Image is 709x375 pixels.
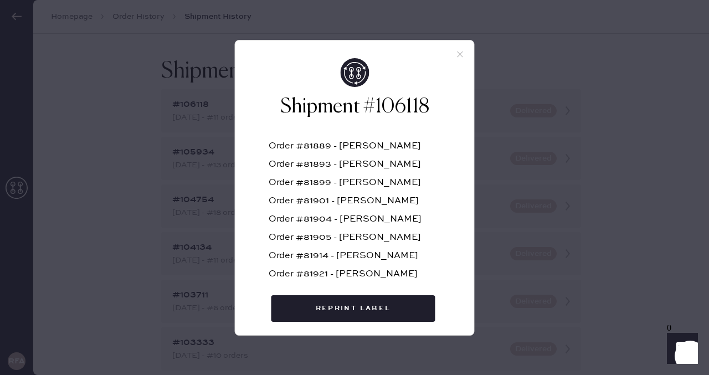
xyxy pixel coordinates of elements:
[656,325,704,373] iframe: Front Chat
[269,251,441,270] div: Order #81914 - [PERSON_NAME]
[269,178,441,197] div: Order #81899 - [PERSON_NAME]
[269,160,441,178] div: Order #81893 - [PERSON_NAME]
[269,270,441,288] div: Order #81921 - [PERSON_NAME]
[269,233,441,251] div: Order #81905 - [PERSON_NAME]
[269,215,441,233] div: Order #81904 - [PERSON_NAME]
[271,295,438,322] a: Reprint Label
[269,94,441,120] h2: Shipment #106118
[271,295,435,322] button: Reprint Label
[269,197,441,215] div: Order #81901 - [PERSON_NAME]
[269,142,441,160] div: Order #81889 - [PERSON_NAME]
